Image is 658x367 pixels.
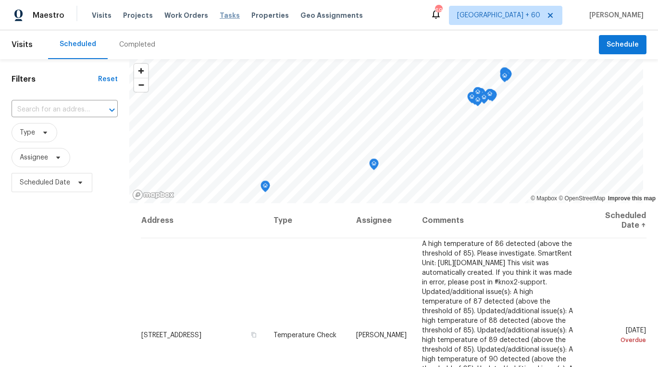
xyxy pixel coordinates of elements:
span: Schedule [607,39,639,51]
span: Projects [123,11,153,20]
th: Assignee [348,203,414,238]
th: Address [141,203,266,238]
button: Copy Address [249,330,258,339]
button: Schedule [599,35,646,55]
input: Search for an address... [12,102,91,117]
canvas: Map [129,59,643,203]
span: Assignee [20,153,48,162]
div: Completed [119,40,155,49]
span: Type [20,128,35,137]
span: [PERSON_NAME] [356,331,407,338]
span: Properties [251,11,289,20]
span: Visits [92,11,112,20]
div: Overdue [590,335,646,344]
span: [GEOGRAPHIC_DATA] + 60 [457,11,540,20]
th: Type [266,203,348,238]
button: Zoom in [134,64,148,78]
span: Geo Assignments [300,11,363,20]
span: Maestro [33,11,64,20]
a: OpenStreetMap [559,195,605,202]
div: Map marker [500,67,509,82]
span: Visits [12,34,33,55]
h1: Filters [12,74,98,84]
div: Map marker [502,69,511,84]
div: Scheduled [60,39,96,49]
a: Improve this map [608,195,656,202]
div: Map marker [479,92,489,107]
span: [STREET_ADDRESS] [141,331,201,338]
button: Zoom out [134,78,148,92]
a: Mapbox homepage [132,189,174,200]
div: Map marker [473,87,483,102]
a: Mapbox [531,195,557,202]
div: Map marker [485,89,495,104]
div: Map marker [473,95,483,110]
div: Map marker [261,181,270,196]
button: Open [105,103,119,117]
th: Scheduled Date ↑ [583,203,646,238]
span: Work Orders [164,11,208,20]
div: Map marker [369,159,379,173]
div: Map marker [467,92,477,107]
span: [PERSON_NAME] [585,11,644,20]
div: 691 [435,6,442,15]
div: Reset [98,74,118,84]
span: Tasks [220,12,240,19]
th: Comments [414,203,583,238]
div: Map marker [500,71,509,86]
span: Scheduled Date [20,178,70,187]
span: [DATE] [590,327,646,344]
span: Temperature Check [273,331,336,338]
